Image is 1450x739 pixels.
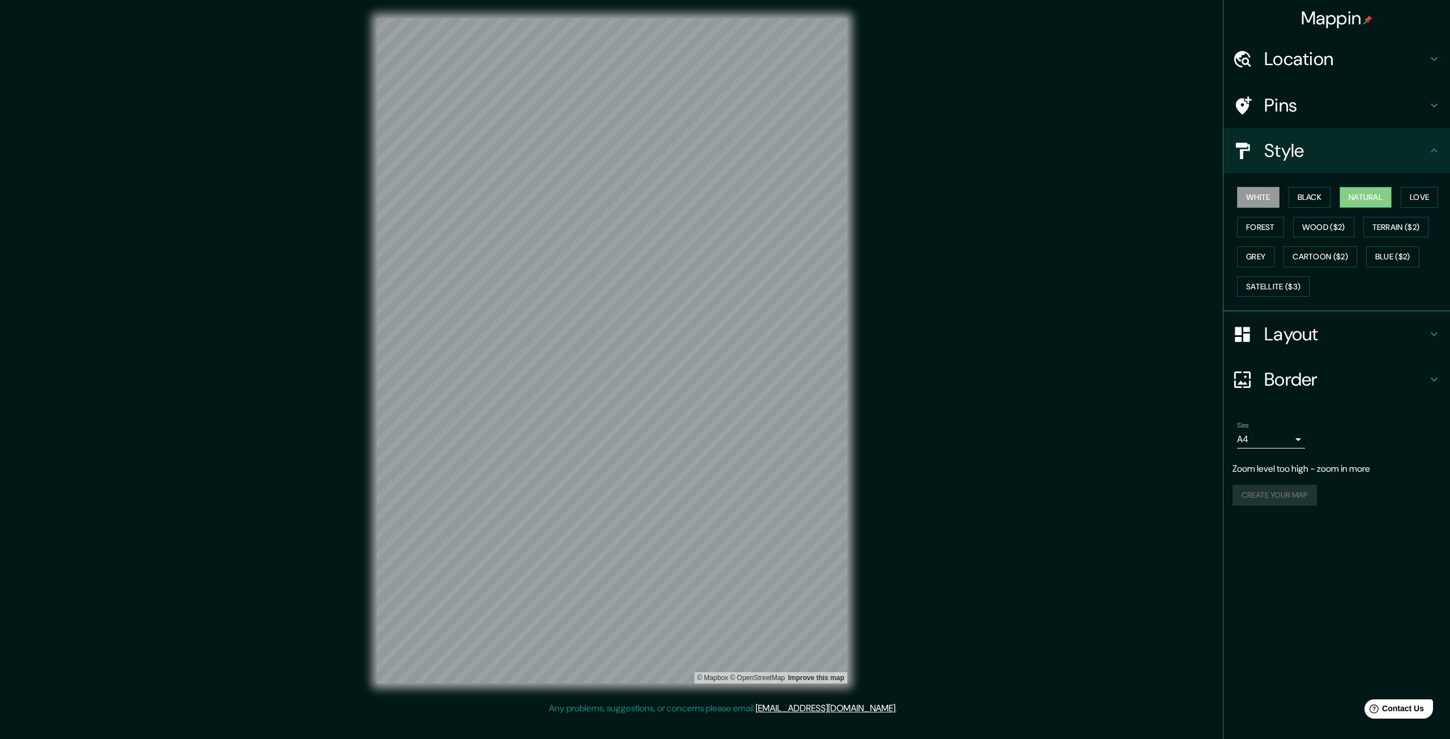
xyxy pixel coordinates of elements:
[1264,48,1427,70] h4: Location
[1340,187,1392,208] button: Natural
[1264,368,1427,391] h4: Border
[1237,217,1284,238] button: Forest
[1264,323,1427,345] h4: Layout
[756,702,895,714] a: [EMAIL_ADDRESS][DOMAIN_NAME]
[1223,83,1450,128] div: Pins
[1293,217,1354,238] button: Wood ($2)
[1223,357,1450,402] div: Border
[899,702,901,715] div: .
[1237,430,1305,448] div: A4
[1223,311,1450,357] div: Layout
[1349,695,1438,727] iframe: Help widget launcher
[1264,139,1427,162] h4: Style
[377,18,847,684] canvas: Map
[788,674,844,682] a: Map feedback
[1289,187,1331,208] button: Black
[897,702,899,715] div: .
[1366,246,1419,267] button: Blue ($2)
[1223,36,1450,82] div: Location
[1237,246,1274,267] button: Grey
[1232,462,1441,476] p: Zoom level too high - zoom in more
[1283,246,1357,267] button: Cartoon ($2)
[697,674,728,682] a: Mapbox
[1264,94,1427,117] h4: Pins
[1237,187,1280,208] button: White
[730,674,785,682] a: OpenStreetMap
[1237,421,1249,430] label: Size
[1301,7,1373,29] h4: Mappin
[549,702,897,715] p: Any problems, suggestions, or concerns please email .
[1363,15,1372,24] img: pin-icon.png
[1237,276,1310,297] button: Satellite ($3)
[1223,128,1450,173] div: Style
[1363,217,1429,238] button: Terrain ($2)
[1401,187,1438,208] button: Love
